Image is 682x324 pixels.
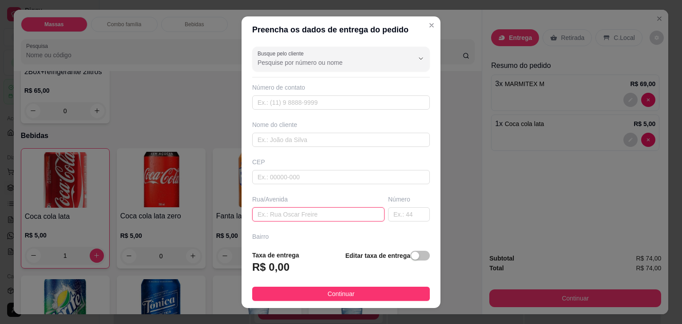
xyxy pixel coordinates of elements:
header: Preencha os dados de entrega do pedido [242,16,440,43]
div: CEP [252,158,430,166]
button: Close [424,18,439,32]
label: Busque pelo cliente [258,50,307,57]
span: Continuar [328,289,355,299]
input: Ex.: João da Silva [252,133,430,147]
input: Busque pelo cliente [258,58,400,67]
div: Número de contato [252,83,430,92]
input: Ex.: Rua Oscar Freire [252,207,385,221]
input: Ex.: (11) 9 8888-9999 [252,95,430,110]
div: Bairro [252,232,430,241]
strong: Editar taxa de entrega [345,252,410,259]
div: Rua/Avenida [252,195,385,204]
button: Continuar [252,287,430,301]
div: Nome do cliente [252,120,430,129]
input: Ex.: 44 [388,207,430,221]
strong: Taxa de entrega [252,252,299,259]
input: Ex.: 00000-000 [252,170,430,184]
h3: R$ 0,00 [252,260,289,274]
div: Número [388,195,430,204]
button: Show suggestions [414,51,428,66]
